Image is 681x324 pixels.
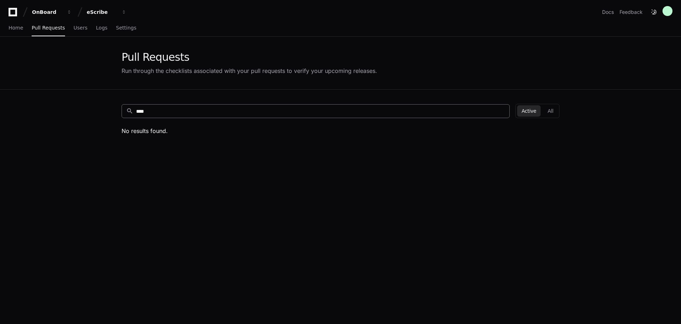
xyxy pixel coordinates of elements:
a: Docs [602,9,614,16]
div: OnBoard [32,9,63,16]
button: Active [517,105,540,117]
button: OnBoard [29,6,75,18]
mat-icon: search [126,107,133,115]
div: Run through the checklists associated with your pull requests to verify your upcoming releases. [122,67,377,75]
span: Pull Requests [32,26,65,30]
button: Feedback [620,9,643,16]
h2: No results found. [122,127,559,135]
a: Home [9,20,23,36]
a: Logs [96,20,107,36]
span: Home [9,26,23,30]
div: eScribe [87,9,117,16]
span: Users [74,26,87,30]
span: Logs [96,26,107,30]
span: Settings [116,26,136,30]
div: Pull Requests [122,51,377,64]
a: Users [74,20,87,36]
a: Settings [116,20,136,36]
button: eScribe [84,6,129,18]
button: All [543,105,558,117]
a: Pull Requests [32,20,65,36]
